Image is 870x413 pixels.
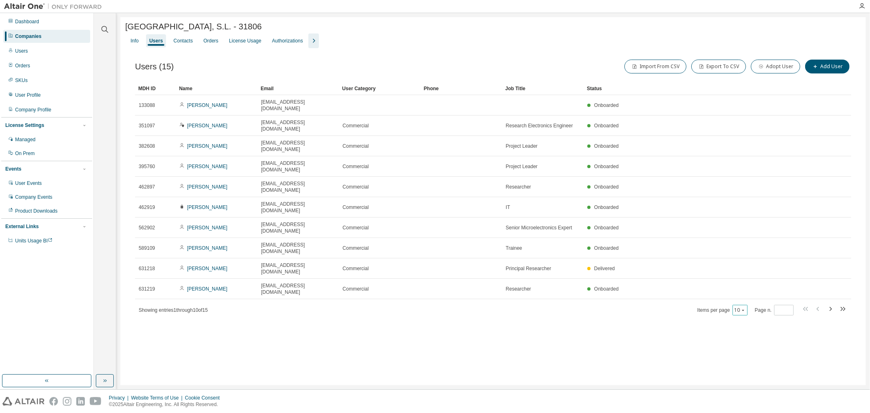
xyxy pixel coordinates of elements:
a: [PERSON_NAME] [187,204,228,210]
span: Onboarded [594,102,619,108]
button: Import From CSV [624,60,686,73]
div: User Profile [15,92,41,98]
div: Dashboard [15,18,39,25]
button: Export To CSV [691,60,746,73]
div: License Usage [229,38,261,44]
span: Commercial [343,224,369,231]
img: altair_logo.svg [2,397,44,406]
span: Commercial [343,204,369,211]
span: Commercial [343,184,369,190]
span: Commercial [343,163,369,170]
a: [PERSON_NAME] [187,245,228,251]
div: Companies [15,33,42,40]
span: 589109 [139,245,155,251]
p: © 2025 Altair Engineering, Inc. All Rights Reserved. [109,401,225,408]
a: [PERSON_NAME] [187,184,228,190]
span: [EMAIL_ADDRESS][DOMAIN_NAME] [261,201,335,214]
div: User Events [15,180,42,187]
a: [PERSON_NAME] [187,123,228,129]
span: Principal Researcher [506,265,551,272]
span: Onboarded [594,123,619,129]
div: MDH ID [138,82,173,95]
a: [PERSON_NAME] [187,266,228,271]
img: linkedin.svg [76,397,85,406]
img: instagram.svg [63,397,71,406]
span: 562902 [139,224,155,231]
div: Orders [204,38,219,44]
span: [GEOGRAPHIC_DATA], S.L. - 31806 [125,22,262,31]
span: Commercial [343,122,369,129]
div: Company Profile [15,107,51,113]
span: Showing entries 1 through 10 of 15 [139,307,208,313]
span: Trainee [506,245,522,251]
span: Onboarded [594,225,619,231]
span: [EMAIL_ADDRESS][DOMAIN_NAME] [261,242,335,255]
span: 631218 [139,265,155,272]
span: Onboarded [594,204,619,210]
span: Users (15) [135,62,174,71]
span: 133088 [139,102,155,109]
a: [PERSON_NAME] [187,143,228,149]
img: youtube.svg [90,397,102,406]
img: facebook.svg [49,397,58,406]
span: Commercial [343,143,369,149]
div: Info [131,38,139,44]
div: Status [587,82,802,95]
div: Job Title [505,82,580,95]
span: Commercial [343,245,369,251]
span: [EMAIL_ADDRESS][DOMAIN_NAME] [261,282,335,295]
span: Onboarded [594,164,619,169]
span: IT [506,204,510,211]
span: Commercial [343,265,369,272]
span: [EMAIL_ADDRESS][DOMAIN_NAME] [261,262,335,275]
span: Onboarded [594,143,619,149]
a: [PERSON_NAME] [187,102,228,108]
span: 395760 [139,163,155,170]
div: Email [261,82,336,95]
span: [EMAIL_ADDRESS][DOMAIN_NAME] [261,221,335,234]
div: Phone [424,82,499,95]
span: Researcher [506,286,531,292]
span: 351097 [139,122,155,129]
span: Commercial [343,286,369,292]
div: Product Downloads [15,208,58,214]
span: Researcher [506,184,531,190]
div: On Prem [15,150,35,157]
span: Delivered [594,266,615,271]
span: Items per page [697,305,748,315]
img: Altair One [4,2,106,11]
div: External Links [5,223,39,230]
div: Privacy [109,395,131,401]
div: Website Terms of Use [131,395,185,401]
div: Cookie Consent [185,395,224,401]
span: Onboarded [594,245,619,251]
div: Users [149,38,163,44]
span: Project Leader [506,143,538,149]
div: Contacts [173,38,193,44]
span: Senior Microelectronics Expert [506,224,572,231]
div: Users [15,48,28,54]
a: [PERSON_NAME] [187,286,228,292]
span: 462919 [139,204,155,211]
span: Page n. [755,305,794,315]
span: 462897 [139,184,155,190]
span: Project Leader [506,163,538,170]
span: [EMAIL_ADDRESS][DOMAIN_NAME] [261,160,335,173]
div: Events [5,166,21,172]
div: Orders [15,62,30,69]
span: [EMAIL_ADDRESS][DOMAIN_NAME] [261,140,335,153]
span: Onboarded [594,286,619,292]
span: [EMAIL_ADDRESS][DOMAIN_NAME] [261,119,335,132]
span: Units Usage BI [15,238,53,244]
div: Name [179,82,254,95]
div: Managed [15,136,35,143]
button: Adopt User [751,60,800,73]
button: Add User [805,60,850,73]
span: [EMAIL_ADDRESS][DOMAIN_NAME] [261,99,335,112]
span: 382608 [139,143,155,149]
div: Company Events [15,194,52,200]
a: [PERSON_NAME] [187,164,228,169]
div: License Settings [5,122,44,129]
span: Onboarded [594,184,619,190]
span: 631219 [139,286,155,292]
